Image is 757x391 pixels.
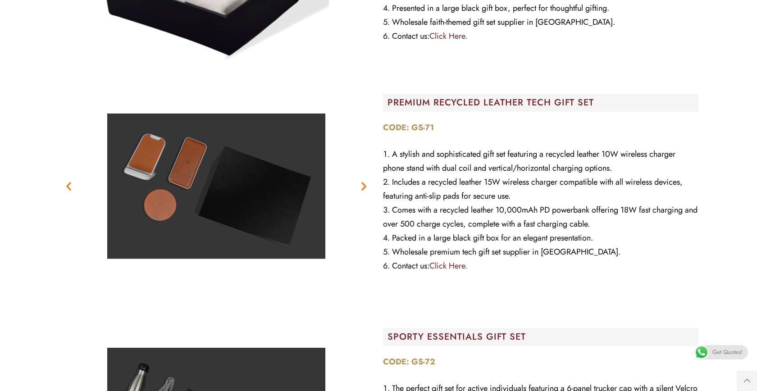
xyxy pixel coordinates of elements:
[383,259,698,273] li: Contact us:
[59,73,374,299] div: Image Carousel
[388,332,698,341] h2: SPORTY ESSENTIALS GIFT SET
[63,181,74,192] div: Previous slide
[383,29,698,43] li: Contact us:
[383,245,698,259] li: Wholesale premium tech gift set supplier in [GEOGRAPHIC_DATA].
[383,122,434,133] strong: CODE: GS-71
[358,181,369,192] div: Next slide
[383,175,698,203] li: Includes a recycled leather 15W wireless charger compatible with all wireless devices, featuring ...
[383,147,698,175] li: A stylish and sophisticated gift set featuring a recycled leather 10W wireless charger phone stan...
[383,203,698,231] li: Comes with a recycled leather 10,000mAh PD powerbank offering 18W fast charging and over 500 char...
[383,1,698,15] li: Presented in a large black gift box, perfect for thoughtful gifting.
[383,15,698,29] li: Wholesale faith-themed gift set supplier in [GEOGRAPHIC_DATA].
[59,73,374,299] div: 2 / 2
[429,30,467,42] a: Click Here.
[388,98,698,107] h2: PREMIUM RECYCLED LEATHER TECH GIFT SET
[429,260,467,272] a: Click Here.
[104,73,329,299] img: GS-71-4
[383,356,435,368] strong: CODE: GS-72
[383,231,698,245] li: Packed in a large black gift box for an elegant presentation.
[712,345,743,359] span: Get Quotes!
